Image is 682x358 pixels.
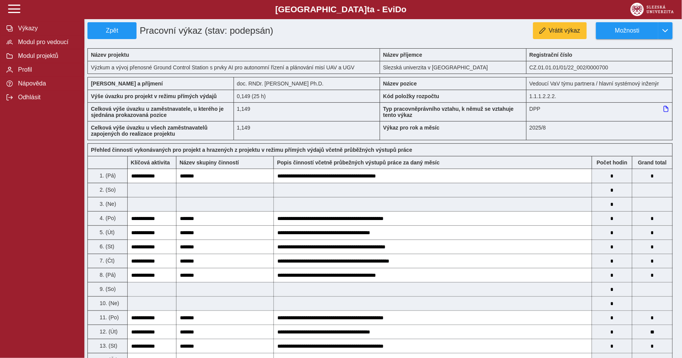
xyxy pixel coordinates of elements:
[603,27,652,34] span: Možnosti
[98,243,114,250] span: 6. (St)
[631,3,674,16] img: logo_web_su.png
[530,52,573,58] b: Registrační číslo
[383,93,439,99] b: Kód položky rozpočtu
[91,52,129,58] b: Název projektu
[16,66,78,73] span: Profil
[91,93,217,99] b: Výše úvazku pro projekt v režimu přímých výdajů
[234,90,381,102] div: 1,192 h / den. 5,96 h / týden.
[91,147,412,153] b: Přehled činností vykonávaných pro projekt a hrazených z projektu v režimu přímých výdajů včetně p...
[180,159,239,166] b: Název skupiny činností
[234,102,381,121] div: 1,149
[367,5,370,14] span: t
[98,229,115,235] span: 5. (Út)
[549,27,580,34] span: Vrátit výkaz
[383,106,514,118] b: Typ pracovněprávního vztahu, k němuž se vztahuje tento výkaz
[98,215,116,221] span: 4. (Po)
[23,5,659,15] b: [GEOGRAPHIC_DATA] a - Evi
[98,300,119,306] span: 10. (Ne)
[91,106,224,118] b: Celková výše úvazku u zaměstnavatele, u kterého je sjednána prokazovaná pozice
[98,328,118,335] span: 12. (Út)
[596,22,658,39] button: Možnosti
[527,90,673,102] div: 1.1.1.2.2.2.
[98,187,116,193] span: 2. (So)
[16,39,78,46] span: Modul pro vedoucí
[87,61,380,74] div: Výzkum a vývoj přenosné Ground Control Station s prvky AI pro autonomní řízení a plánování misí U...
[87,22,137,39] button: Zpět
[380,61,527,74] div: Slezská univerzita v [GEOGRAPHIC_DATA]
[277,159,440,166] b: Popis činností včetně průbežných výstupů práce za daný měsíc
[91,80,163,87] b: [PERSON_NAME] a příjmení
[383,52,422,58] b: Název příjemce
[527,102,673,121] div: DPP
[98,258,115,264] span: 7. (Čt)
[91,27,133,34] span: Zpět
[16,53,78,59] span: Modul projektů
[137,22,334,39] h1: Pracovní výkaz (stav: podepsán)
[98,314,119,320] span: 11. (Po)
[98,343,117,349] span: 13. (St)
[16,80,78,87] span: Nápověda
[98,172,116,179] span: 1. (Pá)
[234,77,381,90] div: doc. RNDr. [PERSON_NAME] Ph.D.
[131,159,170,166] b: Klíčová aktivita
[98,272,116,278] span: 8. (Pá)
[527,77,673,90] div: Vedoucí VaV týmu partnera / hlavní systémový inženýr
[91,125,208,137] b: Celková výše úvazku u všech zaměstnavatelů zapojených do realizace projektu
[98,286,116,292] span: 9. (So)
[16,25,78,32] span: Výkazy
[383,125,440,131] b: Výkaz pro rok a měsíc
[533,22,587,39] button: Vrátit výkaz
[16,94,78,101] span: Odhlásit
[383,80,417,87] b: Název pozice
[395,5,401,14] span: D
[98,201,116,207] span: 3. (Ne)
[592,159,632,166] b: Počet hodin
[633,159,672,166] b: Suma za den přes všechny výkazy
[402,5,407,14] span: o
[527,61,673,74] div: CZ.01.01.01/01/22_002/0000700
[234,121,381,140] div: 1,149
[527,121,673,140] div: 2025/8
